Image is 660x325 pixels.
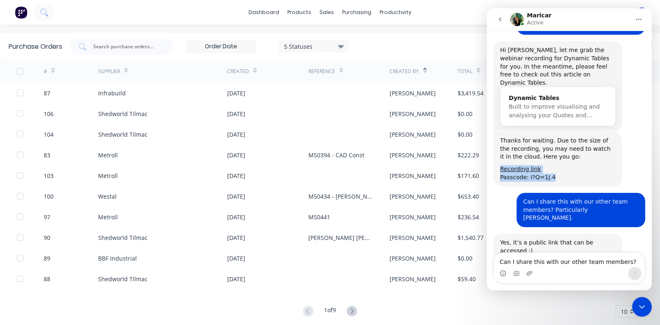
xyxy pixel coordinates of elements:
div: [PERSON_NAME] [390,213,436,221]
div: Supplier [98,68,120,75]
div: [DATE] [227,233,245,242]
div: 87 [44,89,50,97]
div: 83 [44,151,50,159]
div: settings [564,6,595,19]
div: sales [315,6,338,19]
iframe: Intercom live chat [487,8,652,290]
div: [DATE] [227,275,245,283]
div: [PERSON_NAME] [390,192,436,201]
div: Infrabuild [98,89,126,97]
img: Factory [15,6,27,19]
div: products [283,6,315,19]
div: [DATE] [227,89,245,97]
div: $653.40 [458,192,479,201]
div: Purchase Orders [9,42,62,52]
input: Search purchase orders... [92,43,161,51]
div: 90 [44,233,50,242]
div: [PERSON_NAME] [390,89,436,97]
div: Shedworld Tilmac [98,233,148,242]
div: Shedworld Tilmac [98,275,148,283]
div: 88 [44,275,50,283]
input: Order Date [186,40,256,53]
div: 106 [44,109,54,118]
span: 10 [621,307,627,316]
iframe: Intercom live chat [632,297,652,317]
div: 89 [44,254,50,263]
div: [DATE] [227,109,245,118]
div: # [44,68,47,75]
div: [PERSON_NAME] [PERSON_NAME] [308,233,373,242]
div: [PERSON_NAME] [390,233,436,242]
div: BBF Industrial [98,254,137,263]
div: 103 [44,171,54,180]
div: productivity [376,6,416,19]
div: $0.00 [458,109,472,118]
div: [DATE] [227,151,245,159]
div: [PERSON_NAME] [390,275,436,283]
div: $236.54 [458,213,479,221]
div: Total [458,68,472,75]
div: [DATE] [227,171,245,180]
div: $0.00 [458,130,472,139]
div: M50434 - [PERSON_NAME] [308,192,373,201]
div: 97 [44,213,50,221]
div: Metroll [98,151,118,159]
div: purchasing [338,6,376,19]
div: 1 of 9 [324,306,336,318]
div: 100 [44,192,54,201]
div: [DATE] [227,192,245,201]
div: $59.40 [458,275,476,283]
div: [PERSON_NAME] [390,171,436,180]
div: M50441 [308,213,330,221]
div: $222.29 [458,151,479,159]
a: dashboard [244,6,283,19]
div: [PERSON_NAME] [390,151,436,159]
div: Metroll [98,213,118,221]
div: $0.00 [458,254,472,263]
div: [PERSON_NAME] [390,109,436,118]
div: Created [227,68,249,75]
div: Westal [98,192,117,201]
div: Created By [390,68,419,75]
div: 5 Statuses [284,42,343,50]
div: $1,540.77 [458,233,484,242]
div: Metroll [98,171,118,180]
div: 104 [44,130,54,139]
div: [PERSON_NAME] [390,130,436,139]
div: Shedworld Tilmac [98,109,148,118]
div: [DATE] [227,130,245,139]
div: Reference [308,68,335,75]
div: [DATE] [227,213,245,221]
div: [DATE] [227,254,245,263]
div: $3,419.54 [458,89,484,97]
div: Shedworld Tilmac [98,130,148,139]
div: [PERSON_NAME] [390,254,436,263]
